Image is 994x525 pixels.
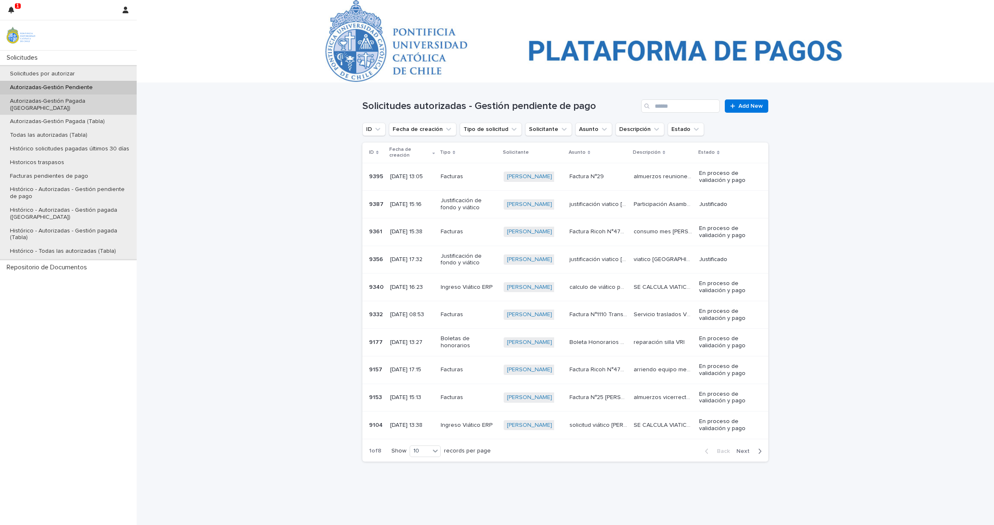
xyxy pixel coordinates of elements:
p: En proceso de validación y pago [699,225,755,239]
p: Show [391,448,406,455]
p: Factura N°29 [569,172,606,180]
p: Autorizadas-Gestión Pagada (Tabla) [3,118,111,125]
p: 9177 [369,337,384,346]
span: Back [712,448,730,454]
p: Autorizadas-Gestión Pagada ([GEOGRAPHIC_DATA]) [3,98,137,112]
tr: 91049104 [DATE] 13:38Ingreso Viático ERP[PERSON_NAME] solicitud viático [PERSON_NAME]solicitud vi... [362,411,768,439]
p: Solicitante [503,148,529,157]
tr: 93569356 [DATE] 17:32Justificación de fondo y viático[PERSON_NAME] justificación viatico [PERSON_... [362,246,768,273]
p: En proceso de validación y pago [699,391,755,405]
p: Histórico - Todas las autorizadas (Tabla) [3,248,123,255]
p: Asunto [569,148,586,157]
a: [PERSON_NAME] [507,228,552,235]
p: En proceso de validación y pago [699,170,755,184]
p: [DATE] 15:16 [390,201,434,208]
tr: 93879387 [DATE] 15:16Justificación de fondo y viático[PERSON_NAME] justificación viatico [PERSON_... [362,191,768,218]
p: Autorizadas-Gestión Pendiente [3,84,99,91]
p: 9104 [369,420,384,429]
p: Boletas de honorarios [441,335,497,349]
button: Asunto [575,123,612,136]
p: [DATE] 08:53 [390,311,434,318]
p: En proceso de validación y pago [699,280,755,294]
button: ID [362,123,386,136]
tr: 93619361 [DATE] 15:38Facturas[PERSON_NAME] Factura Ricoh N°475425Factura Ricoh N°475425 consumo m... [362,218,768,246]
p: Facturas pendientes de pago [3,173,95,180]
p: Facturas [441,228,497,235]
button: Back [698,448,733,455]
p: Facturas [441,311,497,318]
p: 1 [16,3,19,9]
div: 1 [8,5,19,20]
button: Solicitante [525,123,572,136]
p: Fecha de creación [389,145,430,160]
tr: 91779177 [DATE] 13:27Boletas de honorarios[PERSON_NAME] Boleta Honorarios N°47Boleta Honorarios N... [362,329,768,356]
p: [DATE] 13:38 [390,422,434,429]
p: Ingreso Viático ERP [441,422,497,429]
p: Justificado [699,201,755,208]
p: Ingreso Viático ERP [441,284,497,291]
p: reparación silla VRI [634,337,686,346]
a: [PERSON_NAME] [507,173,552,180]
p: Estado [698,148,715,157]
p: SE CALCULA VIATICO AL 50% PORQUE SE CANCELA ALOJAMIENTO CON TARJETA DE CREDITO VRI, SE ENVIA A SR... [634,420,694,429]
button: Next [733,448,768,455]
a: Add New [725,99,768,113]
p: solicitud viático Maria Angélñica Fellenberg [569,420,629,429]
p: [DATE] 16:23 [390,284,434,291]
p: Histórico solicitudes pagadas últimos 30 días [3,145,136,152]
button: Estado [668,123,704,136]
input: Search [641,99,720,113]
p: 9356 [369,254,385,263]
button: Descripción [615,123,664,136]
p: 9395 [369,172,385,180]
p: Participación Asambela ITL y reunion GORE Antofagasta [634,199,694,208]
p: En proceso de validación y pago [699,418,755,432]
p: 9153 [369,392,384,401]
a: [PERSON_NAME] [507,339,552,346]
tr: 93959395 [DATE] 13:05Facturas[PERSON_NAME] Factura N°29Factura N°29 almuerzos reuniones VRIP con ... [362,163,768,191]
p: Servicio traslados VRIP [634,310,694,318]
p: viatico [GEOGRAPHIC_DATA] [GEOGRAPHIC_DATA] [634,254,694,263]
p: [DATE] 17:15 [390,366,434,373]
a: [PERSON_NAME] [507,256,552,263]
p: Boleta Honorarios N°47 [569,337,629,346]
p: justificación viatico Maria Angélica Fellenberg [569,254,629,263]
p: 1 of 8 [362,441,388,461]
p: SE CALCULA VIATICO SOLICITADO Y SE ENVIA A LA SRA. ALEJANDRA ALLENDES PARA SU DIGITACION EN EL SI... [634,282,694,291]
p: Justificación de fondo y viático [441,197,497,211]
tr: 93409340 [DATE] 16:23Ingreso Viático ERP[PERSON_NAME] calculo de viático para Vicerrectoracalculo... [362,273,768,301]
p: arriendo equipo mes de mayo 2025 [634,365,694,373]
p: consumo mes de Junio 2025 [634,227,694,235]
p: Solicitudes [3,54,44,62]
div: 10 [410,447,430,455]
a: [PERSON_NAME] [507,422,552,429]
p: 9361 [369,227,384,235]
p: Histórico - Autorizadas - Gestión pagada ([GEOGRAPHIC_DATA]) [3,207,137,221]
a: [PERSON_NAME] [507,366,552,373]
span: Add New [738,103,763,109]
p: [DATE] 13:05 [390,173,434,180]
p: Justificado [699,256,755,263]
p: Facturas [441,173,497,180]
p: ID [369,148,374,157]
img: iqsleoUpQLaG7yz5l0jK [7,27,35,44]
p: Facturas [441,366,497,373]
p: En proceso de validación y pago [699,308,755,322]
p: 9332 [369,310,384,318]
p: almuerzos reuniones VRIP con Directores de investig. UA 10/7/25 [634,172,694,180]
p: 9387 [369,199,385,208]
p: Factura N°25 Dinka Oliden [569,392,629,401]
a: Solicitudes [362,2,392,11]
p: Tipo [440,148,451,157]
p: Descripción [633,148,661,157]
p: records per page [444,448,491,455]
p: [DATE] 15:38 [390,228,434,235]
p: Histórico - Autorizadas - Gestión pagada (Tabla) [3,227,137,242]
button: Tipo de solicitud [460,123,522,136]
p: Repositorio de Documentos [3,264,94,271]
p: almuerzos vicerrectora en SJ con Directores de investigación UA [634,392,694,401]
p: Solicitudes por autorizar [3,70,82,77]
a: [PERSON_NAME] [507,394,552,401]
p: [DATE] 15:13 [390,394,434,401]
